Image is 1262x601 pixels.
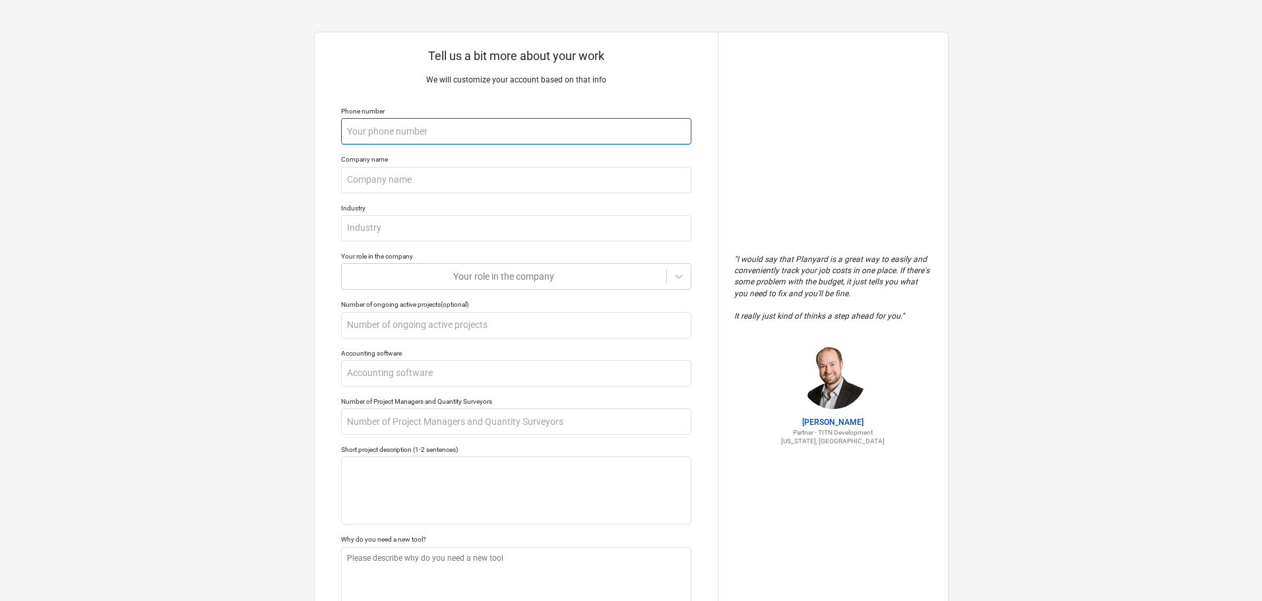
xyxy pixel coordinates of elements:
div: Number of ongoing active projects (optional) [341,300,691,309]
input: Industry [341,215,691,241]
input: Number of ongoing active projects [341,312,691,338]
p: " I would say that Planyard is a great way to easily and conveniently track your job costs in one... [734,254,932,322]
div: Short project description (1-2 sentences) [341,445,691,454]
div: Phone number [341,107,691,115]
div: Industry [341,204,691,212]
div: Company name [341,155,691,164]
p: [PERSON_NAME] [734,417,932,428]
p: [US_STATE], [GEOGRAPHIC_DATA] [734,437,932,445]
div: Accounting software [341,349,691,358]
div: Your role in the company [341,252,691,261]
p: We will customize your account based on that info [341,75,691,86]
input: Company name [341,167,691,193]
img: Jordan Cohen [800,343,866,409]
input: Your phone number [341,118,691,144]
p: Tell us a bit more about your work [341,48,691,64]
p: Partner - TITN Development [734,428,932,437]
div: Why do you need a new tool? [341,535,691,544]
input: Accounting software [341,360,691,387]
input: Number of Project Managers and Quantity Surveyors [341,408,691,435]
div: Number of Project Managers and Quantity Surveyors [341,397,691,406]
iframe: Chat Widget [1196,538,1262,601]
